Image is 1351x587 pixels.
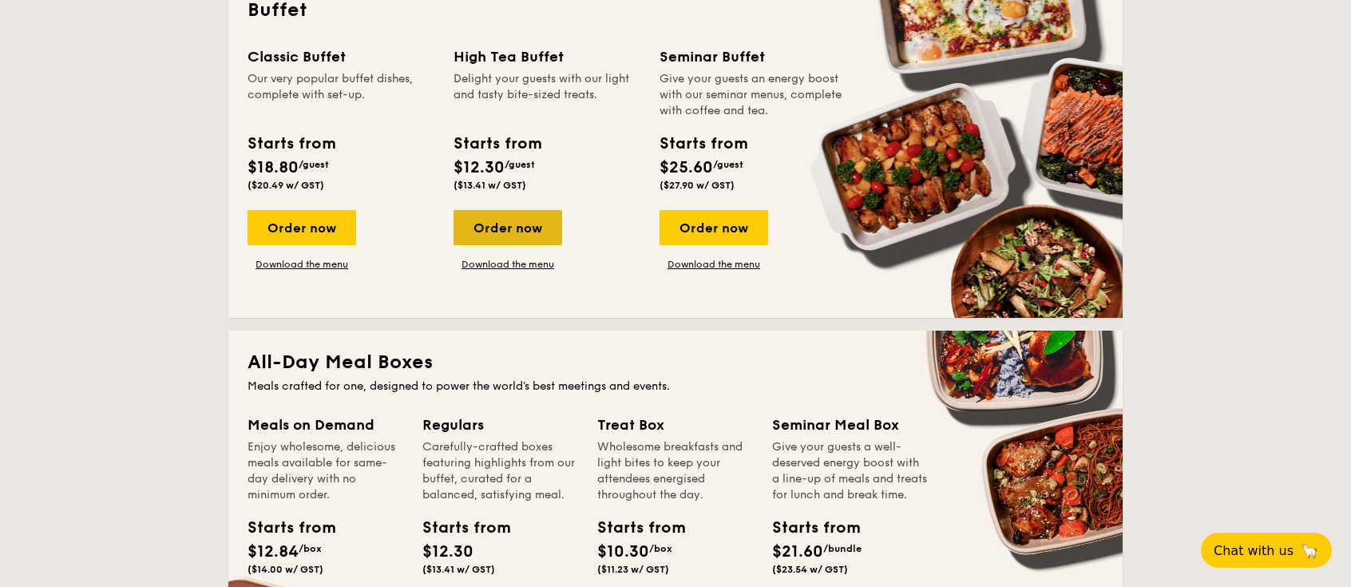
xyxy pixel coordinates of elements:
h2: All-Day Meal Boxes [248,350,1103,375]
a: Download the menu [454,258,562,271]
span: /box [299,543,322,554]
span: /box [649,543,672,554]
span: /guest [505,159,535,170]
div: Give your guests a well-deserved energy boost with a line-up of meals and treats for lunch and br... [772,439,928,503]
div: Carefully-crafted boxes featuring highlights from our buffet, curated for a balanced, satisfying ... [422,439,578,503]
div: Our very popular buffet dishes, complete with set-up. [248,71,434,119]
span: $25.60 [660,158,713,177]
div: Starts from [454,132,541,156]
span: 🦙 [1300,541,1319,560]
span: ($20.49 w/ GST) [248,180,324,191]
span: ($27.90 w/ GST) [660,180,735,191]
div: Treat Box [597,414,753,436]
span: ($13.41 w/ GST) [454,180,526,191]
div: Starts from [772,516,844,540]
div: Seminar Meal Box [772,414,928,436]
span: $10.30 [597,542,649,561]
a: Download the menu [248,258,356,271]
div: Regulars [422,414,578,436]
div: Wholesome breakfasts and light bites to keep your attendees energised throughout the day. [597,439,753,503]
div: High Tea Buffet [454,46,640,68]
span: /guest [713,159,743,170]
button: Chat with us🦙 [1201,533,1332,568]
span: Chat with us [1214,543,1294,558]
div: Starts from [660,132,747,156]
span: /bundle [823,543,862,554]
div: Classic Buffet [248,46,434,68]
span: ($11.23 w/ GST) [597,564,669,575]
div: Starts from [597,516,669,540]
div: Order now [454,210,562,245]
div: Enjoy wholesome, delicious meals available for same-day delivery with no minimum order. [248,439,403,503]
div: Order now [660,210,768,245]
div: Order now [248,210,356,245]
div: Starts from [422,516,494,540]
div: Give your guests an energy boost with our seminar menus, complete with coffee and tea. [660,71,846,119]
div: Delight your guests with our light and tasty bite-sized treats. [454,71,640,119]
span: /guest [299,159,329,170]
span: ($13.41 w/ GST) [422,564,495,575]
span: ($23.54 w/ GST) [772,564,848,575]
span: $12.30 [454,158,505,177]
span: $12.84 [248,542,299,561]
span: $21.60 [772,542,823,561]
div: Starts from [248,132,335,156]
div: Meals on Demand [248,414,403,436]
span: $12.30 [422,542,473,561]
div: Meals crafted for one, designed to power the world's best meetings and events. [248,379,1103,395]
div: Seminar Buffet [660,46,846,68]
div: Starts from [248,516,319,540]
span: $18.80 [248,158,299,177]
a: Download the menu [660,258,768,271]
span: ($14.00 w/ GST) [248,564,323,575]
